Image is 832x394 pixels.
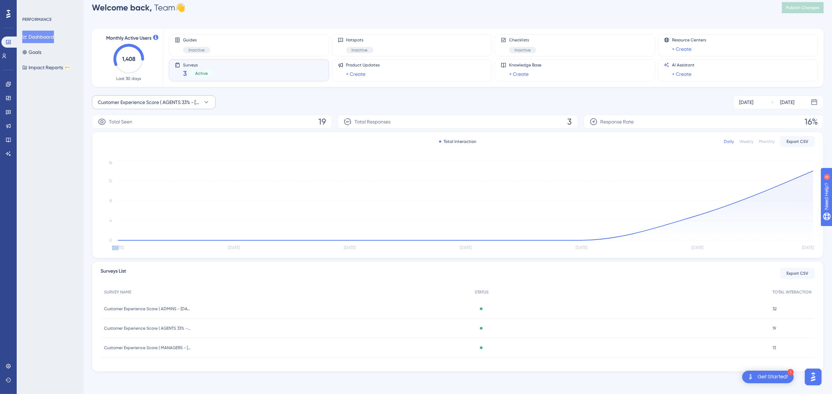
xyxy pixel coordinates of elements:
[183,37,210,43] span: Guides
[228,246,240,250] tspan: [DATE]
[780,98,794,106] div: [DATE]
[759,139,775,144] div: Monthly
[122,56,135,62] text: 1,408
[672,62,695,68] span: AI Assistant
[195,71,208,76] span: Active
[344,246,356,250] tspan: [DATE]
[475,289,489,295] span: STATUS
[318,116,326,127] span: 19
[104,289,131,295] span: SURVEY NAME
[758,373,788,381] div: Get Started!
[780,136,815,147] button: Export CSV
[22,61,71,74] button: Impact ReportsBETA
[509,62,541,68] span: Knowledge Base
[109,118,132,126] span: Total Seen
[780,268,815,279] button: Export CSV
[787,139,809,144] span: Export CSV
[724,139,734,144] div: Daily
[515,47,531,53] span: Inactive
[787,369,794,375] div: 1
[92,2,152,13] span: Welcome back,
[189,47,205,53] span: Inactive
[183,62,213,67] span: Surveys
[98,98,200,106] span: Customer Experience Score ( AGENTS 33% - [DATE])
[117,76,141,81] span: Last 30 days
[672,70,692,78] a: + Create
[576,246,587,250] tspan: [DATE]
[22,46,41,58] button: Goals
[739,98,753,106] div: [DATE]
[509,37,536,43] span: Checklists
[509,70,529,78] a: + Create
[805,116,818,127] span: 16%
[772,345,776,351] span: 13
[109,160,112,165] tspan: 16
[346,37,373,43] span: Hotspots
[183,69,187,78] span: 3
[22,31,54,43] button: Dashboard
[601,118,634,126] span: Response Rate
[104,345,191,351] span: Customer Experience Score ( MANAGERS - [DATE])
[802,246,814,250] tspan: [DATE]
[106,34,151,42] span: Monthly Active Users
[672,37,706,43] span: Resource Centers
[48,3,50,9] div: 4
[92,95,216,109] button: Customer Experience Score ( AGENTS 33% - [DATE])
[439,139,477,144] div: Total Interaction
[691,246,703,250] tspan: [DATE]
[346,70,366,78] a: + Create
[101,267,126,280] span: Surveys List
[782,2,824,13] button: Publish Changes
[742,371,794,383] div: Open Get Started! checklist, remaining modules: 1
[112,246,124,250] tspan: [DATE]
[803,367,824,387] iframe: UserGuiding AI Assistant Launcher
[22,17,51,22] div: PERFORMANCE
[64,66,71,69] div: BETA
[772,306,777,312] span: 32
[346,62,380,68] span: Product Updates
[460,246,472,250] tspan: [DATE]
[772,289,811,295] span: TOTAL INTERACTION
[786,5,819,10] span: Publish Changes
[110,198,112,203] tspan: 8
[104,325,191,331] span: Customer Experience Score ( AGENTS 33% - [DATE])
[92,2,185,13] div: Team 👋
[746,373,755,381] img: launcher-image-alternative-text
[787,271,809,276] span: Export CSV
[352,47,368,53] span: Inactive
[109,238,112,243] tspan: 0
[568,116,572,127] span: 3
[739,139,753,144] div: Weekly
[104,306,191,312] span: Customer Experience Score ( ADMINS - [DATE])
[355,118,390,126] span: Total Responses
[16,2,43,10] span: Need Help?
[109,178,112,183] tspan: 12
[772,325,776,331] span: 19
[110,218,112,223] tspan: 4
[672,45,692,53] a: + Create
